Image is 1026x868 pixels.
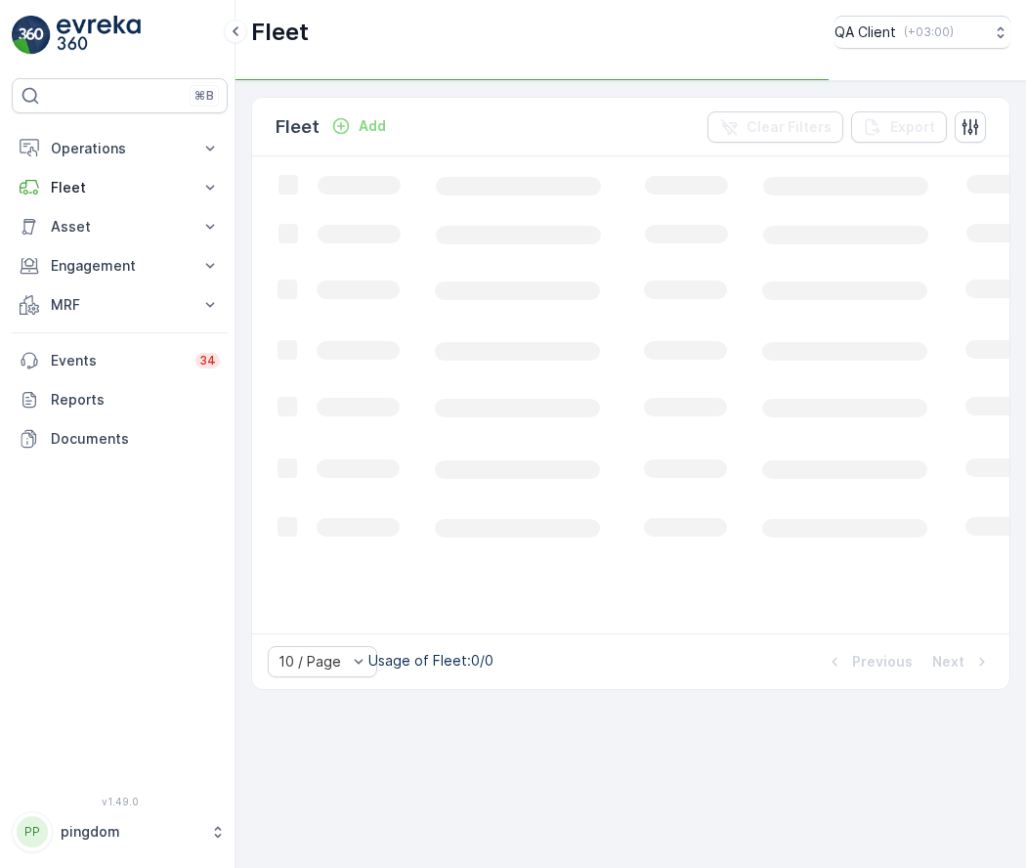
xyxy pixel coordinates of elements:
[12,207,228,246] button: Asset
[834,22,896,42] p: QA Client
[823,650,915,673] button: Previous
[12,246,228,285] button: Engagement
[904,24,954,40] p: ( +03:00 )
[51,429,220,449] p: Documents
[51,217,189,237] p: Asset
[747,117,832,137] p: Clear Filters
[12,419,228,458] a: Documents
[12,285,228,325] button: MRF
[51,256,189,276] p: Engagement
[930,650,994,673] button: Next
[852,652,913,672] p: Previous
[932,652,964,672] p: Next
[12,168,228,207] button: Fleet
[12,380,228,419] a: Reports
[323,114,394,138] button: Add
[57,16,141,55] img: logo_light-DOdMpM7g.png
[199,353,216,369] p: 34
[890,117,935,137] p: Export
[51,351,184,370] p: Events
[276,113,320,141] p: Fleet
[359,116,386,136] p: Add
[12,796,228,807] span: v 1.49.0
[12,129,228,168] button: Operations
[707,111,843,143] button: Clear Filters
[834,16,1010,49] button: QA Client(+03:00)
[368,651,493,671] p: Usage of Fleet : 0/0
[17,816,48,847] div: PP
[51,139,189,158] p: Operations
[12,811,228,852] button: PPpingdom
[51,390,220,410] p: Reports
[851,111,947,143] button: Export
[12,341,228,380] a: Events34
[51,295,189,315] p: MRF
[61,822,200,842] p: pingdom
[194,88,214,104] p: ⌘B
[51,178,189,197] p: Fleet
[12,16,51,55] img: logo
[251,17,309,48] p: Fleet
